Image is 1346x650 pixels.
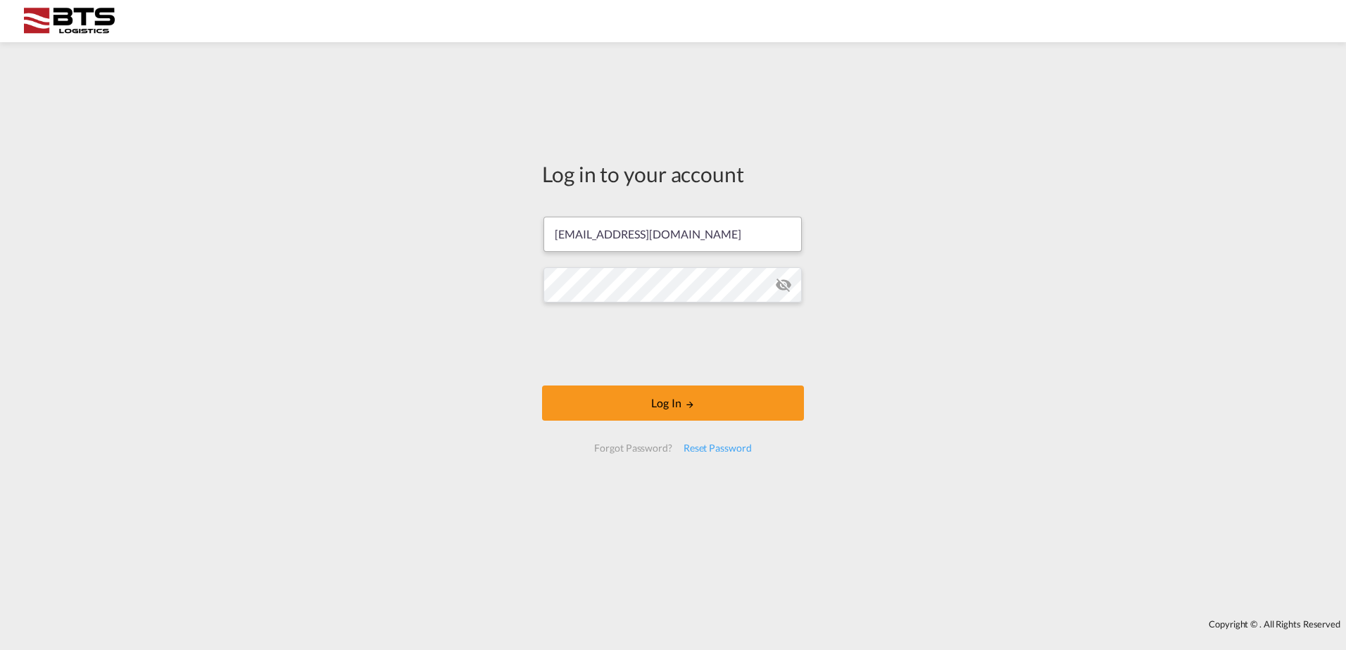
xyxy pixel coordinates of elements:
div: Reset Password [678,435,757,461]
button: LOGIN [542,385,804,421]
md-icon: icon-eye-off [775,276,792,293]
div: Log in to your account [542,159,804,189]
img: cdcc71d0be7811ed9adfbf939d2aa0e8.png [21,6,116,37]
div: Forgot Password? [589,435,677,461]
iframe: reCAPTCHA [566,317,780,371]
input: Enter email/phone number [543,217,802,252]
